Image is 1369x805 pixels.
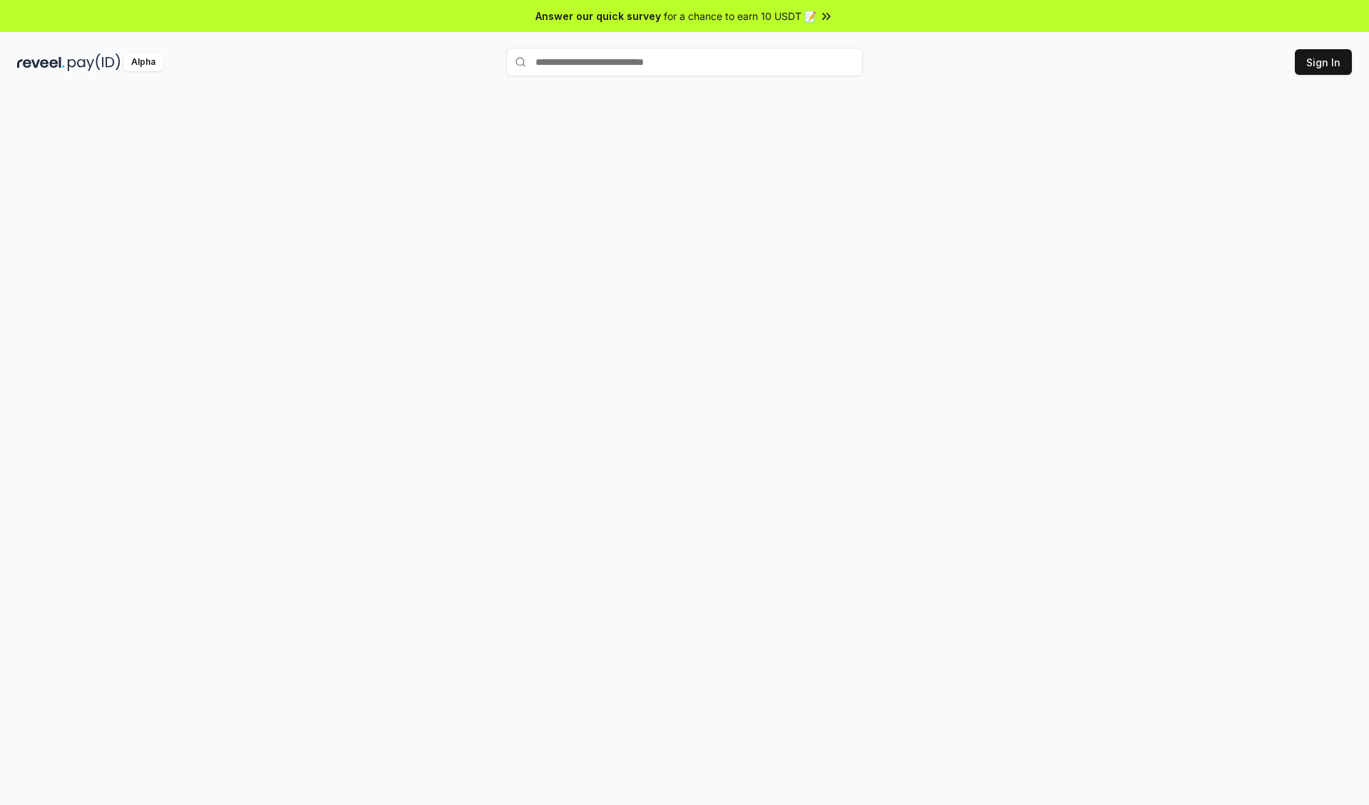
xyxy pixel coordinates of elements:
div: Alpha [123,53,163,71]
img: reveel_dark [17,53,65,71]
button: Sign In [1295,49,1352,75]
span: for a chance to earn 10 USDT 📝 [664,9,816,24]
span: Answer our quick survey [535,9,661,24]
img: pay_id [68,53,121,71]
